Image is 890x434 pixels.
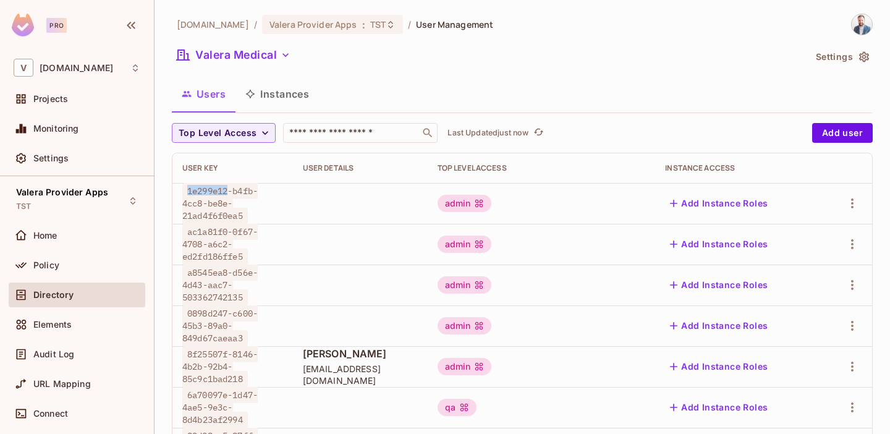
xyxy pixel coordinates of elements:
span: V [14,59,33,77]
span: User Management [416,19,493,30]
li: / [254,19,257,30]
span: [PERSON_NAME] [303,347,418,360]
span: Directory [33,290,74,300]
li: / [408,19,411,30]
span: Valera Provider Apps [269,19,357,30]
p: Last Updated just now [447,128,528,138]
div: admin [438,317,492,334]
span: TST [16,202,31,211]
div: admin [438,358,492,375]
div: admin [438,276,492,294]
div: admin [438,236,492,253]
span: Monitoring [33,124,79,134]
span: Elements [33,320,72,330]
span: a8545ea8-d56e-4d43-aac7-503362742135 [182,265,258,305]
button: Instances [235,79,319,109]
div: qa [438,399,477,416]
button: Top Level Access [172,123,276,143]
span: [EMAIL_ADDRESS][DOMAIN_NAME] [303,363,418,386]
button: Add Instance Roles [665,357,773,377]
button: Add user [812,123,873,143]
div: Top Level Access [438,163,646,173]
span: 1e299e12-b4fb-4cc8-be8e-21ad4f6f0ea5 [182,183,258,224]
button: Valera Medical [172,45,295,65]
div: User Key [182,163,283,173]
span: Valera Provider Apps [16,187,108,197]
div: User Details [303,163,418,173]
span: Audit Log [33,349,74,359]
span: : [362,20,366,30]
span: 6a70097e-1d47-4ae5-9e3c-8d4b23af2994 [182,387,258,428]
span: Policy [33,260,59,270]
button: Settings [811,47,873,67]
span: 8f25507f-8146-4b2b-92b4-85c9c1bad218 [182,346,258,387]
span: URL Mapping [33,379,91,389]
button: Add Instance Roles [665,194,773,213]
div: admin [438,195,492,212]
span: Home [33,231,57,240]
div: Pro [46,18,67,33]
img: Josh Myers [852,14,872,35]
span: the active workspace [177,19,249,30]
span: Top Level Access [179,126,256,141]
span: Projects [33,94,68,104]
span: ac1a81f0-0f67-4708-a6c2-ed2fd186ffe5 [182,224,258,265]
button: Add Instance Roles [665,316,773,336]
button: Add Instance Roles [665,275,773,295]
button: refresh [531,126,546,140]
div: Instance Access [665,163,811,173]
span: TST [370,19,386,30]
span: Settings [33,153,69,163]
span: refresh [533,127,544,139]
span: Workspace: valerahealth.com [40,63,113,73]
img: SReyMgAAAABJRU5ErkJggg== [12,14,34,36]
span: Click to refresh data [528,126,546,140]
button: Add Instance Roles [665,398,773,417]
span: Connect [33,409,68,419]
button: Users [172,79,235,109]
button: Add Instance Roles [665,234,773,254]
span: 0898d247-c600-45b3-89a0-849d67caeaa3 [182,305,258,346]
